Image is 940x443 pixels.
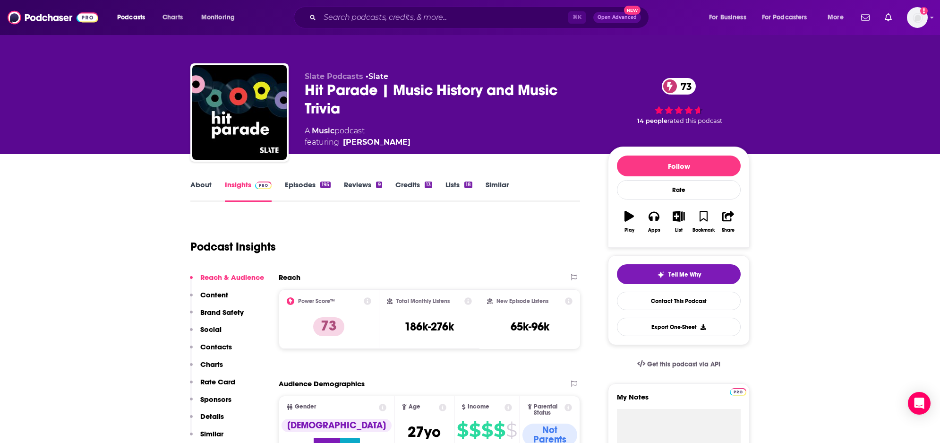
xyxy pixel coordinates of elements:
[305,72,363,81] span: Slate Podcasts
[756,10,821,25] button: open menu
[668,271,701,278] span: Tell Me Why
[709,11,746,24] span: For Business
[190,290,228,308] button: Content
[200,377,235,386] p: Rate Card
[368,72,388,81] a: Slate
[313,317,344,336] p: 73
[396,298,450,304] h2: Total Monthly Listens
[671,78,696,95] span: 73
[730,387,746,396] a: Pro website
[702,10,758,25] button: open menu
[303,7,658,28] div: Search podcasts, credits, & more...
[200,429,223,438] p: Similar
[637,117,667,124] span: 14 people
[343,137,410,148] a: Chris Molanphy
[624,6,641,15] span: New
[8,9,98,26] img: Podchaser - Follow, Share and Rate Podcasts
[641,205,666,239] button: Apps
[630,353,728,376] a: Get this podcast via API
[445,180,472,202] a: Lists18
[190,360,223,377] button: Charts
[111,10,157,25] button: open menu
[657,271,665,278] img: tell me why sparkle
[200,360,223,369] p: Charts
[404,320,454,334] h3: 186k-276k
[907,7,928,28] button: Show profile menu
[617,318,741,336] button: Export One-Sheet
[617,292,741,310] a: Contact This Podcast
[279,273,300,282] h2: Reach
[464,182,472,188] div: 18
[282,419,392,432] div: [DEMOGRAPHIC_DATA]
[190,412,224,429] button: Details
[692,227,715,233] div: Bookmark
[305,137,410,148] span: featuring
[506,423,517,438] span: $
[511,320,549,334] h3: 65k-96k
[200,412,224,421] p: Details
[298,298,335,304] h2: Power Score™
[667,117,722,124] span: rated this podcast
[408,423,441,441] span: 27 yo
[200,290,228,299] p: Content
[195,10,247,25] button: open menu
[192,65,287,160] img: Hit Parade | Music History and Music Trivia
[617,205,641,239] button: Play
[662,78,696,95] a: 73
[617,180,741,200] div: Rate
[190,325,222,342] button: Social
[857,9,873,26] a: Show notifications dropdown
[200,342,232,351] p: Contacts
[821,10,855,25] button: open menu
[305,125,410,148] div: A podcast
[190,377,235,395] button: Rate Card
[200,308,244,317] p: Brand Safety
[255,182,272,189] img: Podchaser Pro
[190,240,276,254] h1: Podcast Insights
[828,11,844,24] span: More
[496,298,548,304] h2: New Episode Listens
[617,392,741,409] label: My Notes
[225,180,272,202] a: InsightsPodchaser Pro
[675,227,683,233] div: List
[648,227,660,233] div: Apps
[647,360,720,368] span: Get this podcast via API
[722,227,735,233] div: Share
[320,10,568,25] input: Search podcasts, credits, & more...
[320,182,331,188] div: 195
[190,342,232,360] button: Contacts
[762,11,807,24] span: For Podcasters
[881,9,896,26] a: Show notifications dropdown
[366,72,388,81] span: •
[617,156,741,176] button: Follow
[201,11,235,24] span: Monitoring
[395,180,432,202] a: Credits13
[608,72,750,131] div: 73 14 peoplerated this podcast
[117,11,145,24] span: Podcasts
[425,182,432,188] div: 13
[494,423,505,438] span: $
[617,264,741,284] button: tell me why sparkleTell Me Why
[691,205,716,239] button: Bookmark
[200,325,222,334] p: Social
[598,15,637,20] span: Open Advanced
[908,392,931,415] div: Open Intercom Messenger
[200,273,264,282] p: Reach & Audience
[156,10,188,25] a: Charts
[190,308,244,325] button: Brand Safety
[344,180,382,202] a: Reviews9
[162,11,183,24] span: Charts
[568,11,586,24] span: ⌘ K
[907,7,928,28] span: Logged in as rowan.sullivan
[907,7,928,28] img: User Profile
[190,180,212,202] a: About
[285,180,331,202] a: Episodes195
[667,205,691,239] button: List
[716,205,741,239] button: Share
[468,404,489,410] span: Income
[409,404,420,410] span: Age
[624,227,634,233] div: Play
[295,404,316,410] span: Gender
